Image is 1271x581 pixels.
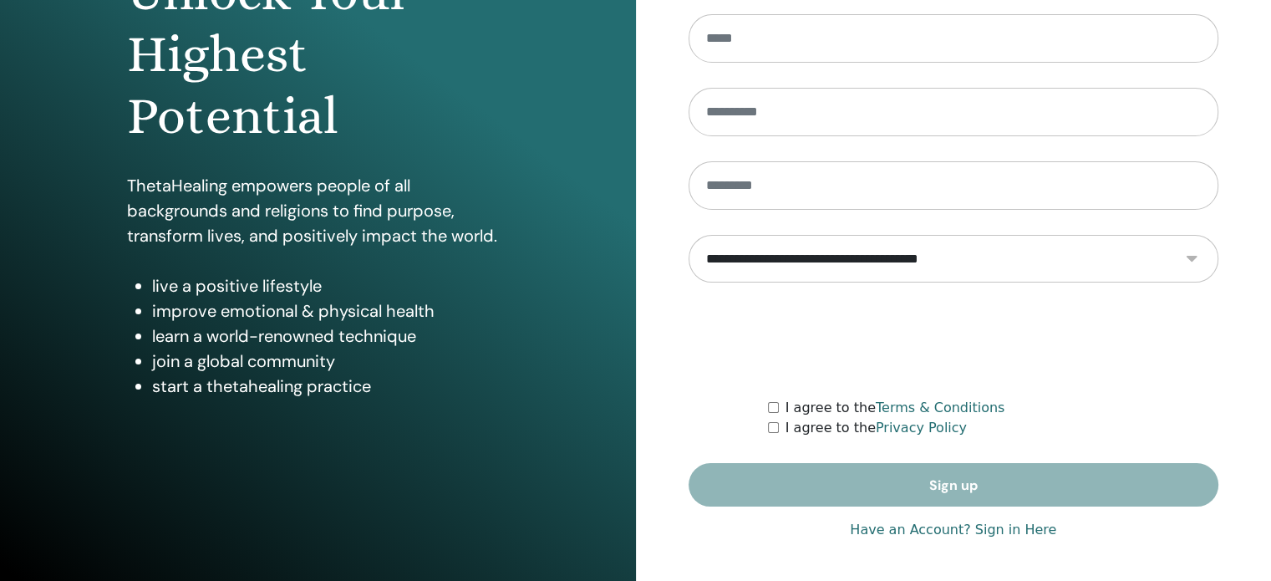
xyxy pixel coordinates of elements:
[785,418,967,438] label: I agree to the
[152,324,509,349] li: learn a world-renowned technique
[785,398,1005,418] label: I agree to the
[152,374,509,399] li: start a thetahealing practice
[127,173,509,248] p: ThetaHealing empowers people of all backgrounds and religions to find purpose, transform lives, a...
[152,298,509,324] li: improve emotional & physical health
[850,520,1056,540] a: Have an Account? Sign in Here
[826,308,1080,373] iframe: reCAPTCHA
[152,349,509,374] li: join a global community
[152,273,509,298] li: live a positive lifestyle
[876,400,1004,415] a: Terms & Conditions
[876,420,967,436] a: Privacy Policy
